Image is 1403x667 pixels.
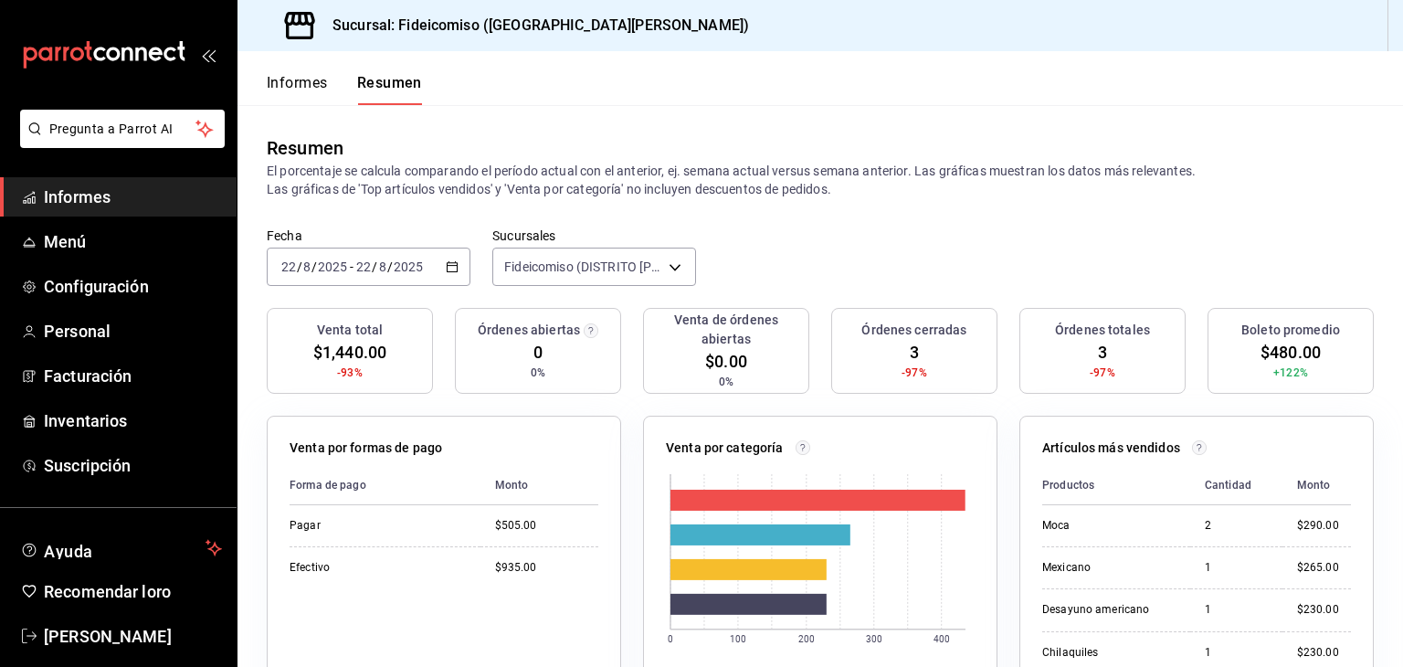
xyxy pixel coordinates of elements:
[1297,519,1339,532] font: $290.00
[1273,366,1308,379] font: +122%
[357,74,422,91] font: Resumen
[44,411,127,430] font: Inventarios
[1098,343,1107,362] font: 3
[44,366,132,386] font: Facturación
[267,73,422,105] div: pestañas de navegación
[49,122,174,136] font: Pregunta a Parrot AI
[290,519,321,532] font: Pagar
[337,366,363,379] font: -93%
[1042,561,1091,574] font: Mexicano
[730,634,746,644] text: 100
[378,259,387,274] input: --
[297,259,302,274] font: /
[478,323,580,337] font: Órdenes abiertas
[267,164,1196,178] font: El porcentaje se calcula comparando el período actual con el anterior, ej. semana actual versus s...
[290,561,330,574] font: Efectivo
[44,456,131,475] font: Suscripción
[504,259,744,274] font: Fideicomiso (DISTRITO [PERSON_NAME])
[313,343,386,362] font: $1,440.00
[495,519,537,532] font: $505.00
[350,259,353,274] font: -
[1055,323,1150,337] font: Órdenes totales
[290,440,442,455] font: Venta por formas de pago
[267,137,343,159] font: Resumen
[1042,479,1094,492] font: Productos
[1205,561,1211,574] font: 1
[674,312,778,346] font: Venta de órdenes abiertas
[44,322,111,341] font: Personal
[492,228,555,242] font: Sucursales
[1042,603,1149,616] font: Desayuno americano
[1090,366,1115,379] font: -97%
[393,259,424,274] input: ----
[355,259,372,274] input: --
[666,440,784,455] font: Venta por categoría
[1241,323,1340,337] font: Boleto promedio
[719,376,733,388] font: 0%
[13,132,225,152] a: Pregunta a Parrot AI
[1261,343,1321,362] font: $480.00
[302,259,311,274] input: --
[44,542,93,561] font: Ayuda
[332,16,749,34] font: Sucursal: Fideicomiso ([GEOGRAPHIC_DATA][PERSON_NAME])
[290,479,366,492] font: Forma de pago
[317,259,348,274] input: ----
[668,634,673,644] text: 0
[372,259,377,274] font: /
[44,277,149,296] font: Configuración
[267,228,302,242] font: Fecha
[267,182,831,196] font: Las gráficas de 'Top artículos vendidos' y 'Venta por categoría' no incluyen descuentos de pedidos.
[267,74,328,91] font: Informes
[495,561,537,574] font: $935.00
[1297,646,1339,659] font: $230.00
[1205,646,1211,659] font: 1
[533,343,543,362] font: 0
[201,48,216,62] button: abrir_cajón_menú
[387,259,393,274] font: /
[1297,479,1331,492] font: Monto
[44,232,87,251] font: Menú
[317,323,383,337] font: Venta total
[1205,479,1251,492] font: Cantidad
[910,343,919,362] font: 3
[1297,603,1339,616] font: $230.00
[1297,561,1339,574] font: $265.00
[861,323,966,337] font: Órdenes cerradas
[1042,646,1098,659] font: Chilaquiles
[44,582,171,601] font: Recomendar loro
[280,259,297,274] input: --
[1205,519,1211,532] font: 2
[44,627,172,646] font: [PERSON_NAME]
[1205,603,1211,616] font: 1
[311,259,317,274] font: /
[531,366,545,379] font: 0%
[20,110,225,148] button: Pregunta a Parrot AI
[1042,519,1071,532] font: Moca
[1042,440,1180,455] font: Artículos más vendidos
[798,634,815,644] text: 200
[44,187,111,206] font: Informes
[705,352,747,371] font: $0.00
[495,479,529,492] font: Monto
[934,634,950,644] text: 400
[902,366,927,379] font: -97%
[866,634,882,644] text: 300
